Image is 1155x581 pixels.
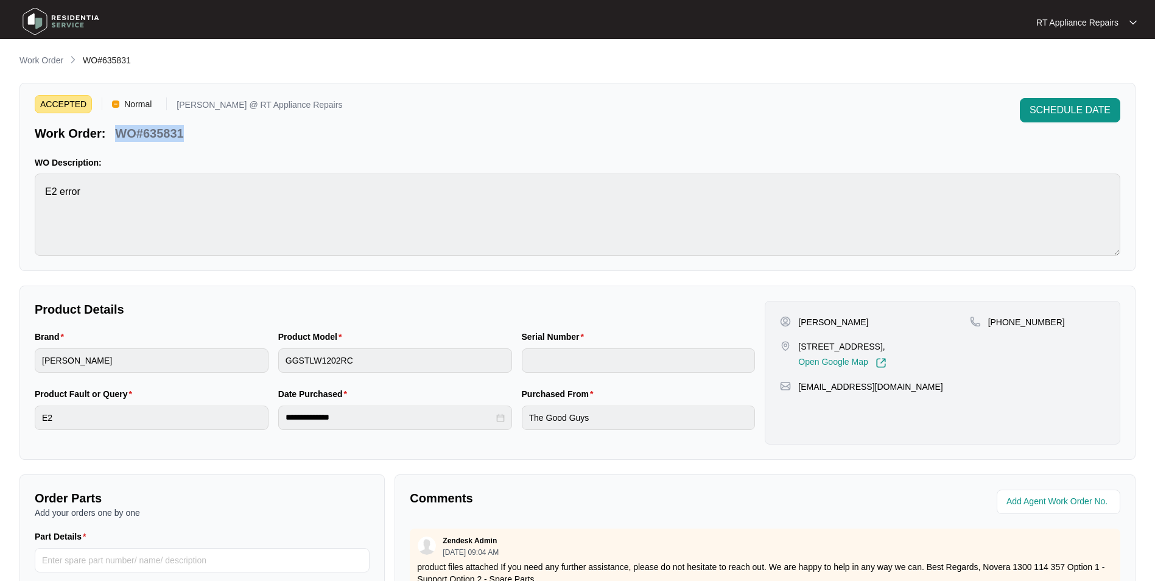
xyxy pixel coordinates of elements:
[522,388,599,400] label: Purchased From
[35,490,370,507] p: Order Parts
[18,3,104,40] img: residentia service logo
[798,381,943,393] p: [EMAIL_ADDRESS][DOMAIN_NAME]
[35,157,1120,169] p: WO Description:
[35,301,755,318] p: Product Details
[278,331,347,343] label: Product Model
[68,55,78,65] img: chevron-right
[35,507,370,519] p: Add your orders one by one
[876,357,886,368] img: Link-External
[418,537,436,555] img: user.svg
[35,95,92,113] span: ACCEPTED
[443,536,497,546] p: Zendesk Admin
[119,95,156,113] span: Normal
[35,174,1120,256] textarea: E2 error
[35,348,269,373] input: Brand
[780,340,791,351] img: map-pin
[522,331,589,343] label: Serial Number
[1129,19,1137,26] img: dropdown arrow
[780,316,791,327] img: user-pin
[1006,495,1113,509] input: Add Agent Work Order No.
[35,530,91,543] label: Part Details
[35,331,69,343] label: Brand
[35,406,269,430] input: Product Fault or Query
[177,100,342,113] p: [PERSON_NAME] @ RT Appliance Repairs
[83,55,131,65] span: WO#635831
[1030,103,1111,118] span: SCHEDULE DATE
[112,100,119,108] img: Vercel Logo
[19,54,63,66] p: Work Order
[522,348,756,373] input: Serial Number
[410,490,756,507] p: Comments
[286,411,494,424] input: Date Purchased
[780,381,791,392] img: map-pin
[35,388,137,400] label: Product Fault or Query
[278,388,352,400] label: Date Purchased
[522,406,756,430] input: Purchased From
[970,316,981,327] img: map-pin
[798,316,868,328] p: [PERSON_NAME]
[35,548,370,572] input: Part Details
[115,125,183,142] p: WO#635831
[278,348,512,373] input: Product Model
[443,549,499,556] p: [DATE] 09:04 AM
[988,316,1065,328] p: [PHONE_NUMBER]
[17,54,66,68] a: Work Order
[1020,98,1120,122] button: SCHEDULE DATE
[798,340,886,353] p: [STREET_ADDRESS],
[798,357,886,368] a: Open Google Map
[35,125,105,142] p: Work Order:
[1036,16,1118,29] p: RT Appliance Repairs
